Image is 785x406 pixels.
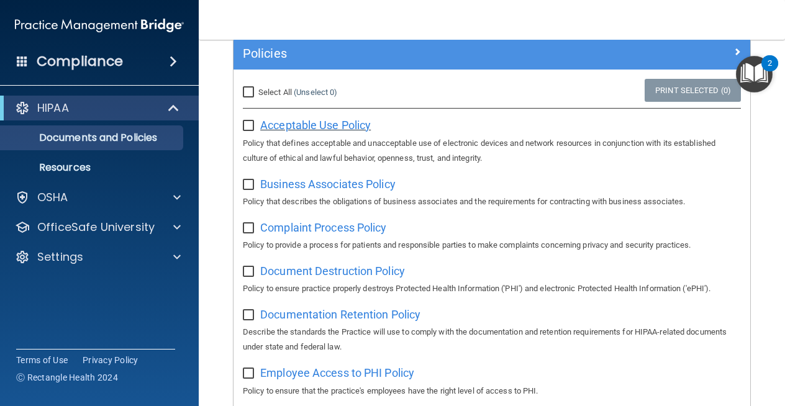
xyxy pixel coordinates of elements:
a: Privacy Policy [83,354,138,366]
p: Documents and Policies [8,132,178,144]
p: OfficeSafe University [37,220,155,235]
a: HIPAA [15,101,180,115]
span: Select All [258,88,292,97]
div: 2 [768,63,772,79]
a: Policies [243,43,741,63]
p: Policy to ensure practice properly destroys Protected Health Information ('PHI') and electronic P... [243,281,741,296]
span: Business Associates Policy [260,178,396,191]
h4: Compliance [37,53,123,70]
p: OSHA [37,190,68,205]
p: Policy to provide a process for patients and responsible parties to make complaints concerning pr... [243,238,741,253]
p: Settings [37,250,83,264]
a: (Unselect 0) [294,88,337,97]
p: Resources [8,161,178,174]
button: Open Resource Center, 2 new notifications [736,56,773,92]
a: Terms of Use [16,354,68,366]
input: Select All (Unselect 0) [243,88,257,97]
span: Document Destruction Policy [260,264,405,277]
p: HIPAA [37,101,69,115]
p: Describe the standards the Practice will use to comply with the documentation and retention requi... [243,325,741,354]
span: Documentation Retention Policy [260,308,420,321]
span: Employee Access to PHI Policy [260,366,414,379]
span: Ⓒ Rectangle Health 2024 [16,371,118,384]
p: Policy that defines acceptable and unacceptable use of electronic devices and network resources i... [243,136,741,166]
span: Acceptable Use Policy [260,119,371,132]
span: Complaint Process Policy [260,221,386,234]
a: OfficeSafe University [15,220,181,235]
a: Print Selected (0) [645,79,741,102]
h5: Policies [243,47,612,60]
img: PMB logo [15,13,184,38]
p: Policy that describes the obligations of business associates and the requirements for contracting... [243,194,741,209]
p: Policy to ensure that the practice's employees have the right level of access to PHI. [243,384,741,399]
a: OSHA [15,190,181,205]
a: Settings [15,250,181,264]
